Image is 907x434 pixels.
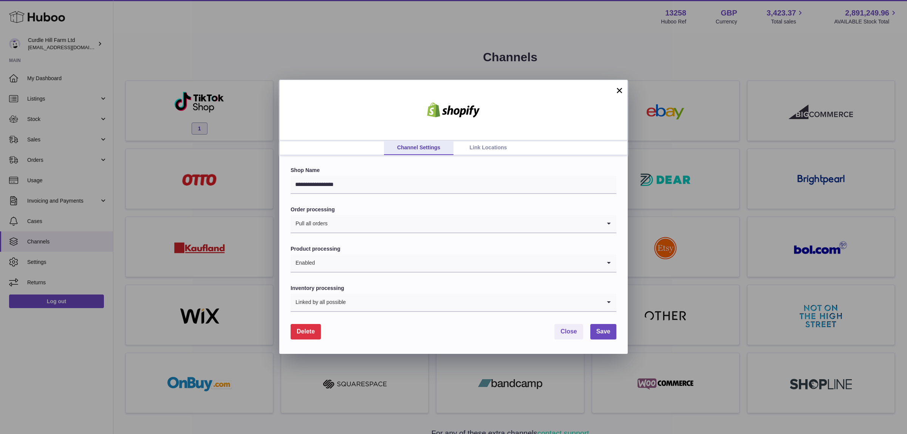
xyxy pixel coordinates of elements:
[291,254,616,273] div: Search for option
[291,324,321,339] button: Delete
[297,328,315,335] span: Delete
[560,328,577,335] span: Close
[453,141,523,155] a: Link Locations
[346,294,601,311] input: Search for option
[596,328,610,335] span: Save
[291,285,616,292] label: Inventory processing
[291,254,315,272] span: Enabled
[384,141,453,155] a: Channel Settings
[291,294,616,312] div: Search for option
[291,215,616,233] div: Search for option
[291,294,346,311] span: Linked by all possible
[421,102,486,118] img: shopify
[315,254,601,272] input: Search for option
[291,215,328,232] span: Pull all orders
[291,167,616,174] label: Shop Name
[291,245,616,253] label: Product processing
[590,324,616,339] button: Save
[615,86,624,95] button: ×
[291,206,616,213] label: Order processing
[328,215,601,232] input: Search for option
[554,324,583,339] button: Close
